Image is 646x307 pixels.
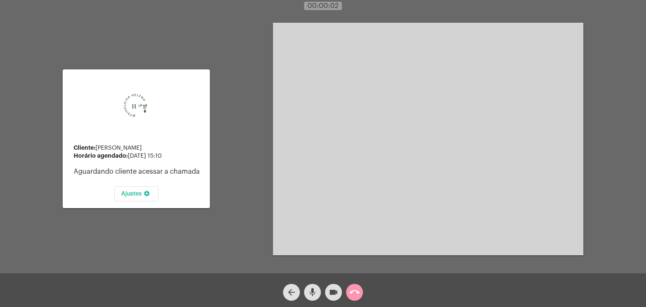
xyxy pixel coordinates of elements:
[328,287,339,297] mat-icon: videocam
[74,153,128,159] strong: Horário agendado:
[142,190,152,200] mat-icon: settings
[114,186,159,201] button: Ajustes
[74,145,203,151] div: [PERSON_NAME]
[121,191,152,197] span: Ajustes
[107,80,166,139] img: 0d939d3e-dcd2-0964-4adc-7f8e0d1a206f.png
[74,168,203,175] p: Aguardando cliente acessar a chamada
[307,3,339,9] span: 00:00:02
[74,145,95,151] strong: Cliente:
[349,287,360,297] mat-icon: call_end
[307,287,318,297] mat-icon: mic
[286,287,297,297] mat-icon: arrow_back
[74,153,203,159] div: [DATE] 15:10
